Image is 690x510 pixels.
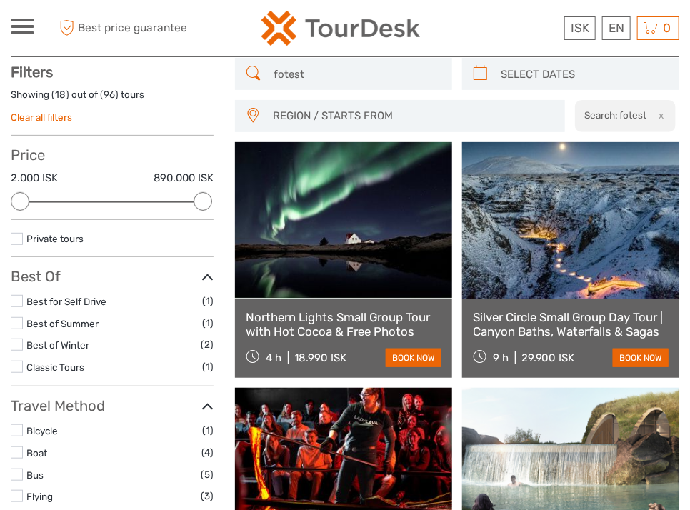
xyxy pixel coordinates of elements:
button: REGION / STARTS FROM [266,104,558,128]
span: 4 h [266,351,281,364]
span: (3) [201,488,214,504]
label: 890.000 ISK [154,171,214,186]
label: 2.000 ISK [11,171,58,186]
a: Clear all filters [11,111,72,123]
a: book now [386,349,441,367]
label: 18 [55,88,66,101]
h3: Travel Method [11,397,214,414]
span: 0 [661,21,673,35]
span: Best price guarantee [56,16,187,40]
button: Open LiveChat chat widget [164,22,181,39]
input: SEARCH [268,61,445,86]
span: (1) [202,293,214,309]
span: 9 h [493,351,509,364]
div: Showing ( ) out of ( ) tours [11,88,214,110]
label: 96 [104,88,115,101]
strong: Filters [11,64,53,81]
a: Boat [26,447,47,459]
span: (4) [201,444,214,461]
p: We're away right now. Please check back later! [20,25,161,36]
span: (1) [202,359,214,375]
h3: Best Of [11,268,214,285]
a: Silver Circle Small Group Day Tour | Canyon Baths, Waterfalls & Sagas [473,310,669,339]
a: Best of Winter [26,339,89,351]
a: Bicycle [26,425,58,436]
h3: Price [11,146,214,164]
img: 120-15d4194f-c635-41b9-a512-a3cb382bfb57_logo_small.png [261,11,420,46]
div: 29.900 ISK [521,351,575,364]
a: Flying [26,491,53,502]
a: Best of Summer [26,318,99,329]
span: (2) [201,336,214,353]
h2: Search: fotest [585,109,647,121]
span: (5) [201,466,214,483]
span: (1) [202,315,214,331]
span: (1) [202,422,214,439]
a: Northern Lights Small Group Tour with Hot Cocoa & Free Photos [246,310,441,339]
div: 18.990 ISK [294,351,346,364]
div: EN [602,16,631,40]
a: Classic Tours [26,361,84,373]
a: Bus [26,469,44,481]
a: book now [613,349,669,367]
a: Private tours [26,233,84,244]
span: ISK [571,21,589,35]
a: Best for Self Drive [26,296,106,307]
input: SELECT DATES [495,61,672,86]
button: x [649,108,669,123]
